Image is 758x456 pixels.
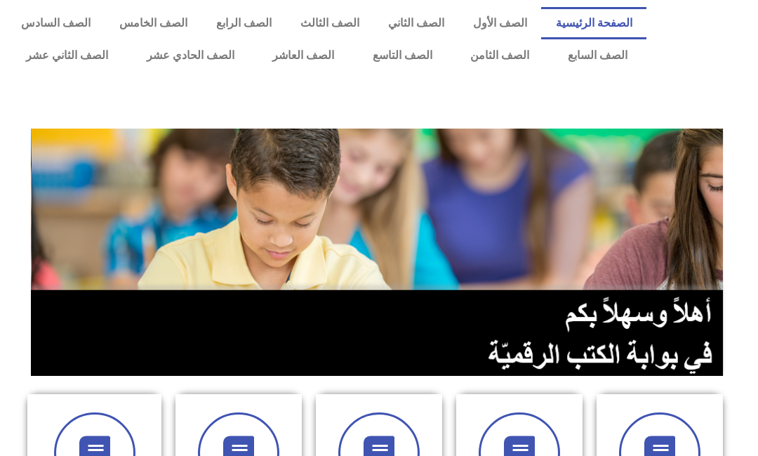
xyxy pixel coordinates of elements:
[373,7,458,39] a: الصف الثاني
[7,7,105,39] a: الصف السادس
[253,39,354,72] a: الصف العاشر
[286,7,374,39] a: الصف الثالث
[105,7,202,39] a: الصف الخامس
[7,39,128,72] a: الصف الثاني عشر
[202,7,286,39] a: الصف الرابع
[541,7,646,39] a: الصفحة الرئيسية
[353,39,451,72] a: الصف التاسع
[451,39,549,72] a: الصف الثامن
[127,39,253,72] a: الصف الحادي عشر
[458,7,541,39] a: الصف الأول
[548,39,646,72] a: الصف السابع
